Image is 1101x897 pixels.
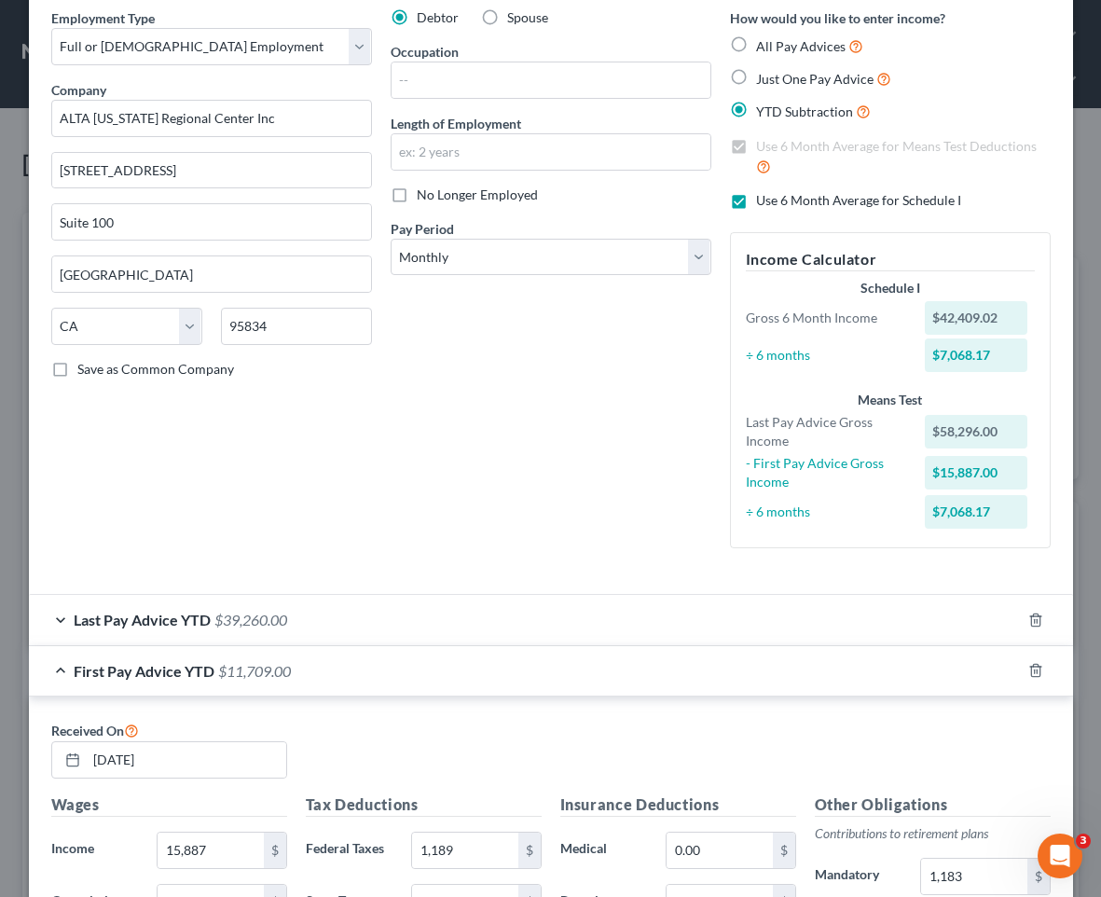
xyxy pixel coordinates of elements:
[805,858,912,895] label: Mandatory
[74,662,214,680] span: First Pay Advice YTD
[746,391,1035,409] div: Means Test
[736,309,916,327] div: Gross 6 Month Income
[51,719,139,741] label: Received On
[52,204,371,240] input: Unit, Suite, etc...
[412,833,517,868] input: 0.00
[296,832,403,869] label: Federal Taxes
[736,413,916,450] div: Last Pay Advice Gross Income
[214,611,287,628] span: $39,260.00
[925,415,1027,448] div: $58,296.00
[773,833,795,868] div: $
[560,793,796,817] h5: Insurance Deductions
[756,38,846,54] span: All Pay Advices
[730,8,945,28] label: How would you like to enter income?
[756,138,1037,154] span: Use 6 Month Average for Means Test Deductions
[925,456,1027,490] div: $15,887.00
[736,346,916,365] div: ÷ 6 months
[746,248,1035,271] h5: Income Calculator
[1038,834,1082,878] iframe: Intercom live chat
[87,742,286,778] input: MM/DD/YYYY
[392,62,710,98] input: --
[507,9,548,25] span: Spouse
[667,833,772,868] input: 0.00
[756,192,961,208] span: Use 6 Month Average for Schedule I
[815,824,1051,843] p: Contributions to retirement plans
[51,82,106,98] span: Company
[391,221,454,237] span: Pay Period
[52,153,371,188] input: Enter address...
[921,859,1026,894] input: 0.00
[417,9,459,25] span: Debtor
[221,308,372,345] input: Enter zip...
[51,10,155,26] span: Employment Type
[264,833,286,868] div: $
[925,338,1027,372] div: $7,068.17
[1076,834,1091,849] span: 3
[518,833,541,868] div: $
[736,503,916,521] div: ÷ 6 months
[391,42,459,62] label: Occupation
[551,832,657,869] label: Medical
[925,301,1027,335] div: $42,409.02
[736,454,916,491] div: - First Pay Advice Gross Income
[391,114,521,133] label: Length of Employment
[756,103,853,119] span: YTD Subtraction
[1027,859,1050,894] div: $
[815,793,1051,817] h5: Other Obligations
[756,71,874,87] span: Just One Pay Advice
[52,256,371,292] input: Enter city...
[77,361,234,377] span: Save as Common Company
[218,662,291,680] span: $11,709.00
[392,134,710,170] input: ex: 2 years
[158,833,263,868] input: 0.00
[306,793,542,817] h5: Tax Deductions
[417,186,538,202] span: No Longer Employed
[51,100,372,137] input: Search company by name...
[74,611,211,628] span: Last Pay Advice YTD
[746,279,1035,297] div: Schedule I
[51,793,287,817] h5: Wages
[925,495,1027,529] div: $7,068.17
[51,840,94,856] span: Income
